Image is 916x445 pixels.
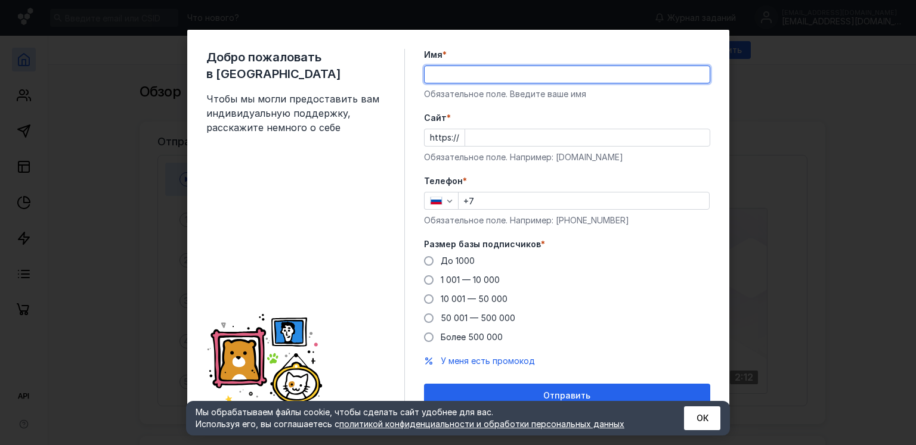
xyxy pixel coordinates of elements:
[441,356,535,366] span: У меня есть промокод
[441,275,500,285] span: 1 001 — 10 000
[196,406,655,430] div: Мы обрабатываем файлы cookie, чтобы сделать сайт удобнее для вас. Используя его, вы соглашаетесь c
[543,391,590,401] span: Отправить
[441,294,507,304] span: 10 001 — 50 000
[424,384,710,407] button: Отправить
[441,313,515,323] span: 50 001 — 500 000
[424,88,710,100] div: Обязательное поле. Введите ваше имя
[424,175,463,187] span: Телефон
[424,238,541,250] span: Размер базы подписчиков
[424,112,447,124] span: Cайт
[206,92,385,135] span: Чтобы мы могли предоставить вам индивидуальную поддержку, расскажите немного о себе
[206,49,385,82] span: Добро пожаловать в [GEOGRAPHIC_DATA]
[441,256,475,266] span: До 1000
[441,332,503,342] span: Более 500 000
[424,49,442,61] span: Имя
[424,151,710,163] div: Обязательное поле. Например: [DOMAIN_NAME]
[441,355,535,367] button: У меня есть промокод
[424,214,710,226] div: Обязательное поле. Например: [PHONE_NUMBER]
[684,406,720,430] button: ОК
[339,419,624,429] a: политикой конфиденциальности и обработки персональных данных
